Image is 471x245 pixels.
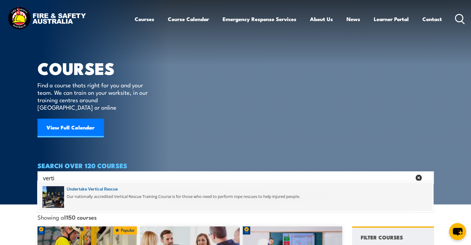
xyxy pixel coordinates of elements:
[67,213,97,221] strong: 150 courses
[44,173,413,182] form: Search form
[43,173,412,182] input: Search input
[37,61,157,75] h1: COURSES
[168,11,209,27] a: Course Calendar
[347,11,360,27] a: News
[361,233,403,241] h4: FILTER COURSES
[135,11,154,27] a: Courses
[37,214,97,220] span: Showing all
[310,11,333,27] a: About Us
[37,81,150,111] p: Find a course thats right for you and your team. We can train on your worksite, in our training c...
[37,119,104,137] a: View Full Calendar
[37,162,434,169] h4: SEARCH OVER 120 COURSES
[423,173,432,182] button: Search magnifier button
[42,186,428,192] a: Undertake Vertical Rescue
[374,11,409,27] a: Learner Portal
[422,11,442,27] a: Contact
[449,223,466,240] button: chat-button
[223,11,296,27] a: Emergency Response Services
